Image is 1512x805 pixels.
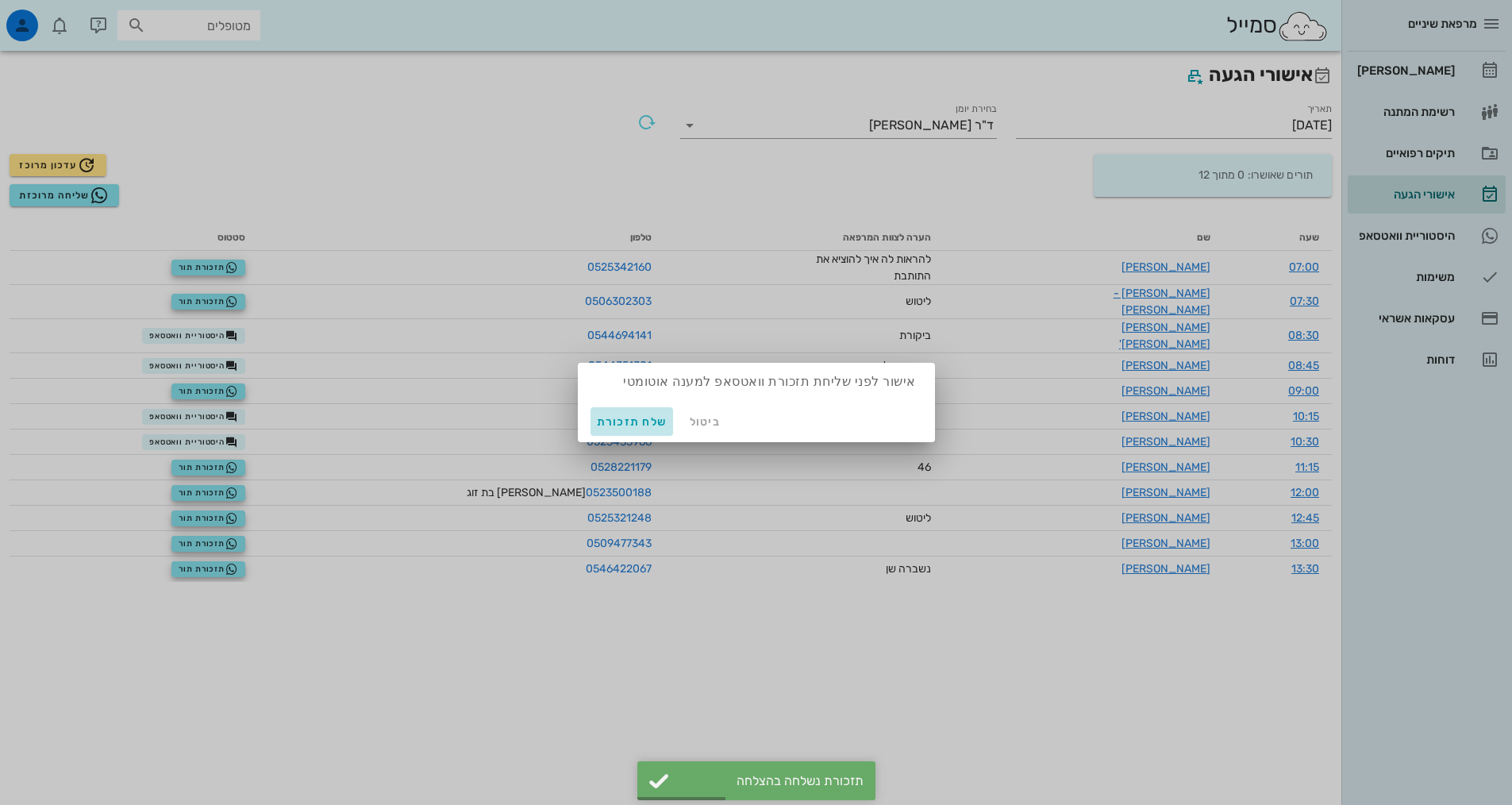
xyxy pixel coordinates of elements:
div: תזכורת נשלחה בהצלחה [677,773,864,788]
div: אישור לפני שליחת תזכורת וואטסאפ למענה אוטומטי [578,363,935,401]
button: שלח תזכורת [591,407,674,436]
span: שלח תזכורת [597,415,668,429]
button: ביטול [679,407,730,436]
span: ביטול [686,415,724,429]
